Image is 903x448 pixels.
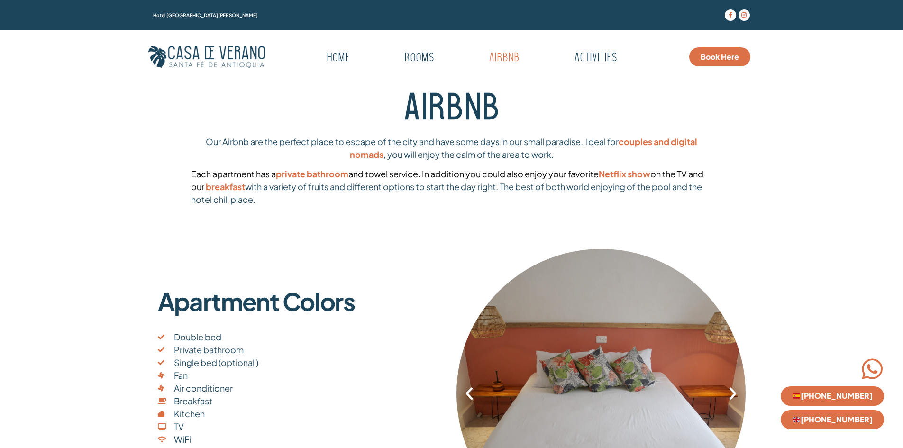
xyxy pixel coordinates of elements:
[792,416,873,423] span: [PHONE_NUMBER]
[793,392,800,400] img: 🇪🇸
[172,407,205,420] span: Kitchen
[781,386,884,405] a: 🇪🇸[PHONE_NUMBER]
[191,167,712,206] p: Each apartment has a and towel service. In addition you could also enjoy your favorite on the TV ...
[793,416,800,423] img: 🇬🇧
[303,47,374,69] a: Home
[172,369,188,382] span: Fan
[725,385,741,402] div: Next slide
[153,93,750,128] h3: Airbnb
[172,394,212,407] span: Breakfast
[172,356,258,369] span: Single bed (optional )
[206,136,697,160] span: Our Airbnb are the perfect place to escape of the city and have some days in our small paradise. ...
[172,330,221,343] span: Double bed
[550,47,641,69] a: Activities
[381,47,458,69] a: Rooms
[158,288,447,314] p: Apartment Colors
[191,181,702,205] span: with a variety of fruits and different options to start the day right. The best of both world enj...
[792,392,873,400] span: [PHONE_NUMBER]
[689,47,750,66] a: Book Here
[172,382,233,394] span: Air conditioner
[465,47,543,69] a: Airbnb
[781,410,884,429] a: 🇬🇧[PHONE_NUMBER]
[276,168,348,179] span: private bathroom
[172,420,184,433] span: TV
[153,13,638,18] h1: Hotel [GEOGRAPHIC_DATA][PERSON_NAME]
[172,343,244,356] span: Private bathroom
[701,53,739,61] span: Book Here
[461,385,477,402] div: Previous slide
[599,168,650,179] strong: Netflix show
[206,181,245,192] span: breakfast
[172,433,191,446] span: WiFi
